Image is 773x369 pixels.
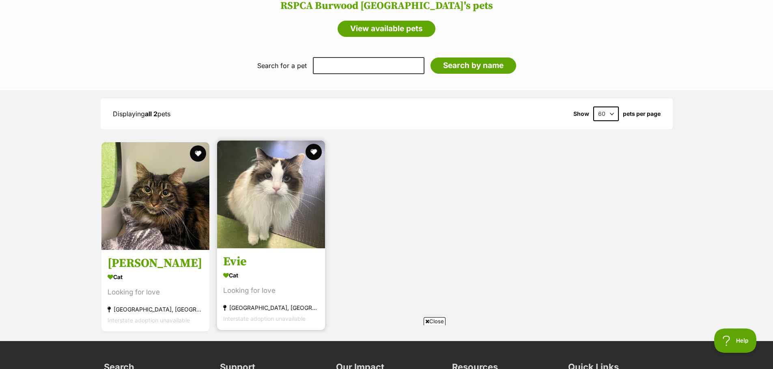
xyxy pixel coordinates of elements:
[431,58,516,74] input: Search by name
[424,317,446,325] span: Close
[108,271,203,283] div: Cat
[190,145,206,162] button: favourite
[145,110,157,118] strong: all 2
[108,287,203,298] div: Looking for love
[714,328,757,353] iframe: Help Scout Beacon - Open
[223,286,319,296] div: Looking for love
[113,110,170,118] span: Displaying pets
[223,254,319,270] h3: Evie
[573,111,589,117] span: Show
[223,316,306,322] span: Interstate adoption unavailable
[223,270,319,282] div: Cat
[217,248,325,331] a: Evie Cat Looking for love [GEOGRAPHIC_DATA], [GEOGRAPHIC_DATA] Interstate adoption unavailable fa...
[223,303,319,314] div: [GEOGRAPHIC_DATA], [GEOGRAPHIC_DATA]
[108,256,203,271] h3: [PERSON_NAME]
[108,304,203,315] div: [GEOGRAPHIC_DATA], [GEOGRAPHIC_DATA]
[108,317,190,324] span: Interstate adoption unavailable
[306,144,322,160] button: favourite
[101,142,209,250] img: Bowie
[239,328,534,365] iframe: Advertisement
[257,62,307,69] label: Search for a pet
[338,21,435,37] a: View available pets
[101,250,209,332] a: [PERSON_NAME] Cat Looking for love [GEOGRAPHIC_DATA], [GEOGRAPHIC_DATA] Interstate adoption unava...
[623,111,661,117] label: pets per page
[217,141,325,248] img: Evie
